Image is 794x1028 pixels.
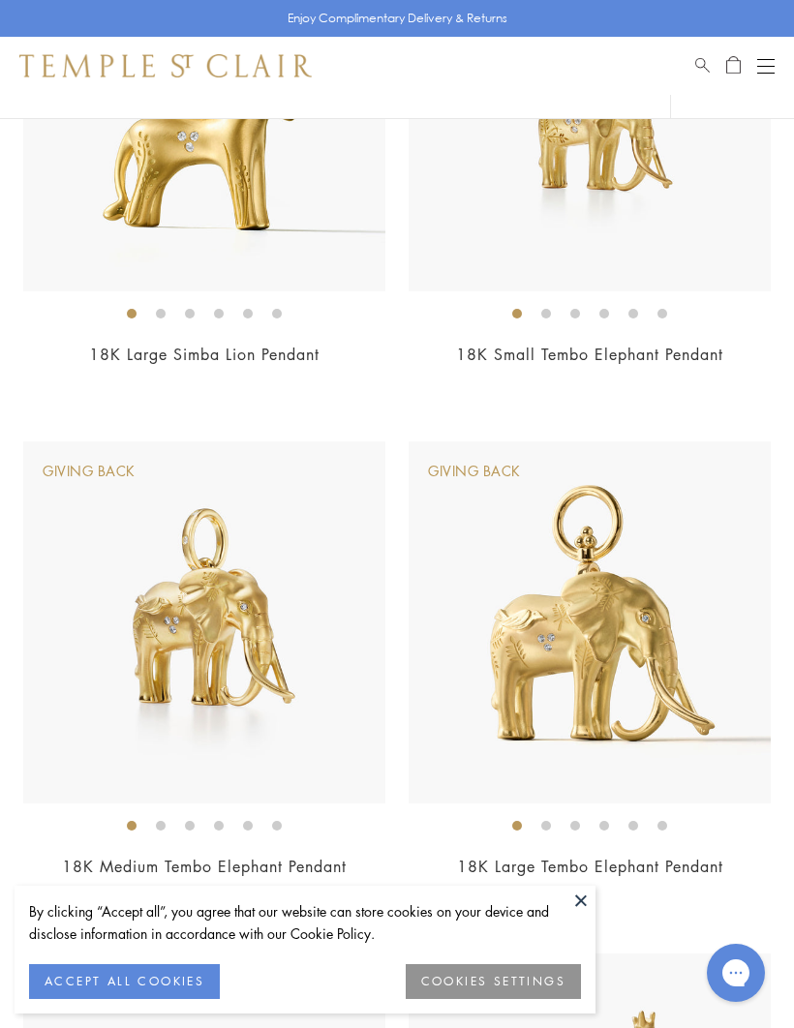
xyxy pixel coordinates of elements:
a: 18K Medium Tembo Elephant Pendant [62,856,347,877]
img: P31856-ELESM [409,441,771,803]
img: Temple St. Clair [19,54,312,77]
a: 18K Small Tembo Elephant Pendant [456,344,723,365]
img: P31856-ELESM [23,441,385,803]
div: Giving Back [428,461,521,482]
div: Giving Back [43,461,136,482]
a: Open Shopping Bag [726,54,741,77]
a: 18K Large Tembo Elephant Pendant [457,856,723,877]
a: Search [695,54,710,77]
button: ACCEPT ALL COOKIES [29,964,220,999]
a: 18K Large Simba Lion Pendant [89,344,320,365]
p: Enjoy Complimentary Delivery & Returns [288,9,507,28]
button: COOKIES SETTINGS [406,964,581,999]
button: Open navigation [757,54,775,77]
div: By clicking “Accept all”, you agree that our website can store cookies on your device and disclos... [29,900,581,945]
iframe: Gorgias live chat messenger [697,937,775,1009]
